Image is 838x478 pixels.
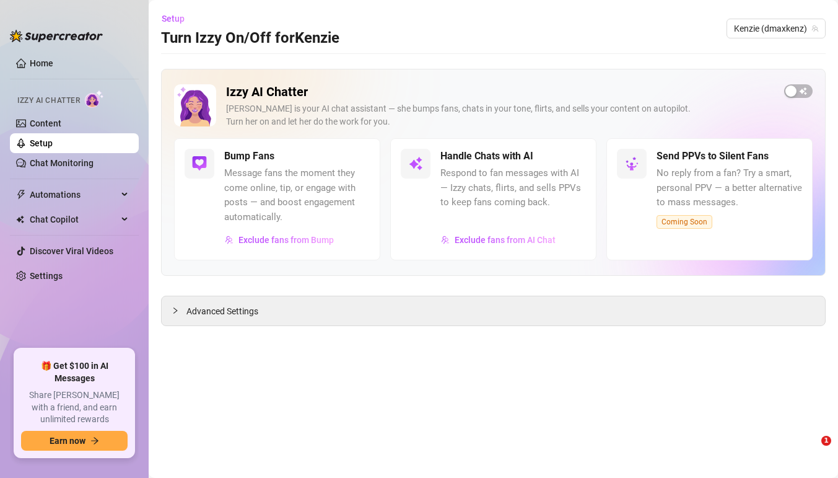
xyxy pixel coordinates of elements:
[30,210,118,229] span: Chat Copilot
[226,84,774,100] h2: Izzy AI Chatter
[796,436,826,466] iframe: Intercom live chat
[161,29,339,48] h3: Turn Izzy On/Off for Kenzie
[224,166,370,224] span: Message fans the moment they come online, tip, or engage with posts — and boost engagement automa...
[186,304,258,318] span: Advanced Settings
[657,149,769,164] h5: Send PPVs to Silent Fans
[224,149,274,164] h5: Bump Fans
[172,304,186,317] div: collapsed
[821,436,831,446] span: 1
[30,246,113,256] a: Discover Viral Videos
[17,95,80,107] span: Izzy AI Chatter
[30,118,61,128] a: Content
[624,156,639,171] img: svg%3e
[30,58,53,68] a: Home
[408,156,423,171] img: svg%3e
[440,230,556,250] button: Exclude fans from AI Chat
[238,235,334,245] span: Exclude fans from Bump
[85,90,104,108] img: AI Chatter
[90,436,99,445] span: arrow-right
[811,25,819,32] span: team
[30,158,94,168] a: Chat Monitoring
[21,389,128,426] span: Share [PERSON_NAME] with a friend, and earn unlimited rewards
[174,84,216,126] img: Izzy AI Chatter
[16,215,24,224] img: Chat Copilot
[226,102,774,128] div: [PERSON_NAME] is your AI chat assistant — she bumps fans, chats in your tone, flirts, and sells y...
[657,166,802,210] span: No reply from a fan? Try a smart, personal PPV — a better alternative to mass messages.
[21,360,128,384] span: 🎁 Get $100 in AI Messages
[224,230,334,250] button: Exclude fans from Bump
[192,156,207,171] img: svg%3e
[30,138,53,148] a: Setup
[440,149,533,164] h5: Handle Chats with AI
[16,190,26,200] span: thunderbolt
[225,236,234,244] img: svg%3e
[21,431,128,451] button: Earn nowarrow-right
[50,436,85,446] span: Earn now
[440,166,586,210] span: Respond to fan messages with AI — Izzy chats, flirts, and sells PPVs to keep fans coming back.
[30,271,63,281] a: Settings
[734,19,818,38] span: Kenzie (dmaxkenz)
[455,235,556,245] span: Exclude fans from AI Chat
[10,30,103,42] img: logo-BBDzfeDw.svg
[161,9,194,29] button: Setup
[162,14,185,24] span: Setup
[441,236,450,244] img: svg%3e
[657,215,712,229] span: Coming Soon
[172,307,179,314] span: collapsed
[30,185,118,205] span: Automations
